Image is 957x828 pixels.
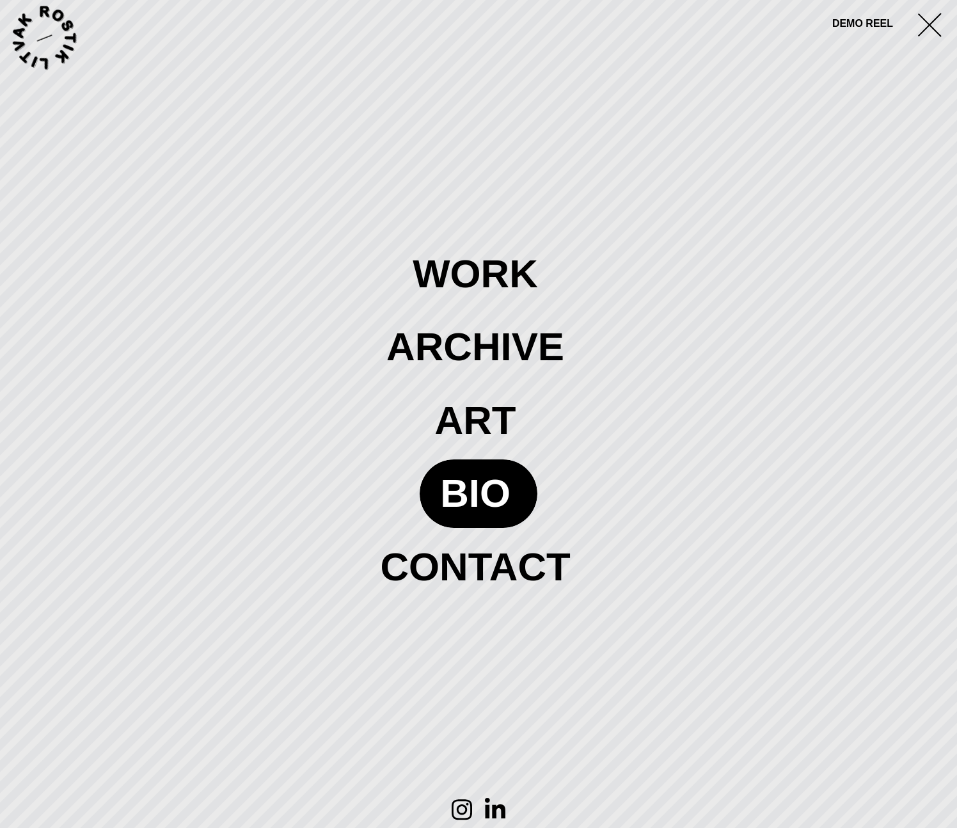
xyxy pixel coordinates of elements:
a: DEMO REEL [832,15,893,33]
a: art [415,386,543,454]
a: archive [366,313,591,381]
a: contact [360,533,597,601]
a: work [392,239,564,308]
